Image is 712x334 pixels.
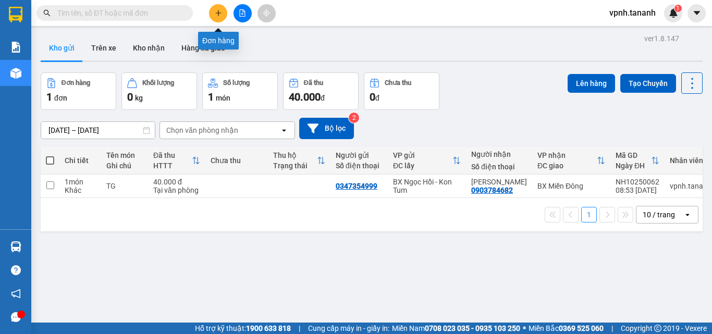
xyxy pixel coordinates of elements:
[471,178,527,186] div: PHƯỚC VĨNH
[148,147,205,175] th: Toggle SortBy
[304,79,323,86] div: Đã thu
[268,147,330,175] th: Toggle SortBy
[336,162,383,170] div: Số điện thoại
[537,162,597,170] div: ĐC giao
[65,178,96,186] div: 1 món
[153,186,200,194] div: Tại văn phòng
[62,79,90,86] div: Đơn hàng
[54,94,67,102] span: đơn
[280,126,288,134] svg: open
[153,178,200,186] div: 40.000 đ
[273,162,317,170] div: Trạng thái
[223,79,250,86] div: Số lượng
[610,147,665,175] th: Toggle SortBy
[616,151,651,159] div: Mã GD
[65,156,96,165] div: Chi tiết
[393,162,452,170] div: ĐC lấy
[392,323,520,334] span: Miền Nam
[10,241,21,252] img: warehouse-icon
[215,9,222,17] span: plus
[11,289,21,299] span: notification
[616,162,651,170] div: Ngày ĐH
[299,118,354,139] button: Bộ lọc
[43,9,51,17] span: search
[670,156,711,165] div: Nhân viên
[616,178,659,186] div: NH10250062
[65,186,96,194] div: Khác
[263,9,270,17] span: aim
[529,323,604,334] span: Miền Bắc
[385,79,411,86] div: Chưa thu
[654,325,661,332] span: copyright
[388,147,466,175] th: Toggle SortBy
[471,163,527,171] div: Số điện thoại
[106,182,143,190] div: TG
[559,324,604,332] strong: 0369 525 060
[106,151,143,159] div: Tên món
[127,91,133,103] span: 0
[308,323,389,334] span: Cung cấp máy in - giấy in:
[135,94,143,102] span: kg
[246,324,291,332] strong: 1900 633 818
[11,265,21,275] span: question-circle
[153,151,192,159] div: Đã thu
[121,72,197,110] button: Khối lượng0kg
[537,182,605,190] div: BX Miền Đông
[364,72,439,110] button: Chưa thu0đ
[195,323,291,334] span: Hỗ trợ kỹ thuật:
[211,156,263,165] div: Chưa thu
[336,151,383,159] div: Người gửi
[209,4,227,22] button: plus
[688,4,706,22] button: caret-down
[321,94,325,102] span: đ
[10,68,21,79] img: warehouse-icon
[568,74,615,93] button: Lên hàng
[616,186,659,194] div: 08:53 [DATE]
[393,178,461,194] div: BX Ngọc Hồi - Kon Tum
[670,182,711,190] div: vpnh.tananh
[41,122,155,139] input: Select a date range.
[9,7,22,22] img: logo-vxr
[471,150,527,158] div: Người nhận
[471,186,513,194] div: 0903784682
[125,35,173,60] button: Kho nhận
[336,182,377,190] div: 0347354999
[283,72,359,110] button: Đã thu40.000đ
[581,207,597,222] button: 1
[375,94,379,102] span: đ
[173,35,234,60] button: Hàng đã giao
[669,8,678,18] img: icon-new-feature
[208,91,214,103] span: 1
[239,9,246,17] span: file-add
[106,162,143,170] div: Ghi chú
[532,147,610,175] th: Toggle SortBy
[692,8,702,18] span: caret-down
[349,113,359,123] sup: 2
[166,125,238,135] div: Chọn văn phòng nhận
[41,35,83,60] button: Kho gửi
[425,324,520,332] strong: 0708 023 035 - 0935 103 250
[216,94,230,102] span: món
[393,151,452,159] div: VP gửi
[273,151,317,159] div: Thu hộ
[257,4,276,22] button: aim
[674,5,682,12] sup: 1
[41,72,116,110] button: Đơn hàng1đơn
[46,91,52,103] span: 1
[676,5,680,12] span: 1
[10,42,21,53] img: solution-icon
[620,74,676,93] button: Tạo Chuyến
[153,162,192,170] div: HTTT
[57,7,180,19] input: Tìm tên, số ĐT hoặc mã đơn
[370,91,375,103] span: 0
[289,91,321,103] span: 40.000
[644,33,679,44] div: ver 1.8.147
[537,151,597,159] div: VP nhận
[611,323,613,334] span: |
[11,312,21,322] span: message
[299,323,300,334] span: |
[202,72,278,110] button: Số lượng1món
[83,35,125,60] button: Trên xe
[142,79,174,86] div: Khối lượng
[683,211,692,219] svg: open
